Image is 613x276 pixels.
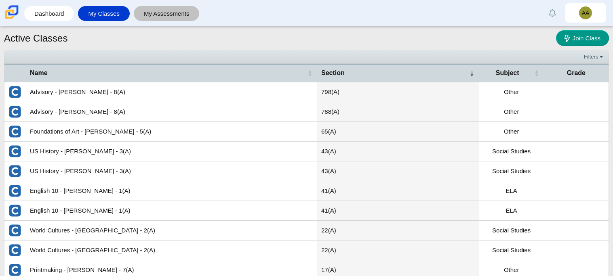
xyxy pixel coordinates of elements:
[8,244,21,257] img: External class connected through Clever
[8,184,21,197] img: External class connected through Clever
[26,102,317,122] td: Advisory - [PERSON_NAME] - 8(A)
[534,65,539,82] span: Subject : Activate to sort
[26,82,317,102] td: Advisory - [PERSON_NAME] - 8(A)
[565,3,606,23] a: AA
[28,6,70,21] a: Dashboard
[8,165,21,178] img: External class connected through Clever
[8,86,21,98] img: External class connected through Clever
[26,161,317,181] td: US History - [PERSON_NAME] - 3(A)
[26,181,317,201] td: English 10 - [PERSON_NAME] - 1(A)
[479,161,544,181] td: Social Studies
[26,221,317,240] td: World Cultures - [GEOGRAPHIC_DATA] - 2(A)
[543,4,561,22] a: Alerts
[567,69,586,76] span: Grade
[479,181,544,201] td: ELA
[317,122,479,142] td: 65(A)
[317,142,479,161] td: 43(A)
[26,201,317,221] td: English 10 - [PERSON_NAME] - 1(A)
[308,65,312,82] span: Name : Activate to sort
[30,69,48,76] span: Name
[479,201,544,221] td: ELA
[317,181,479,201] td: 41(A)
[317,102,479,122] td: 788(A)
[3,4,20,21] img: Carmen School of Science & Technology
[470,65,474,82] span: Section : Activate to remove sorting
[479,221,544,240] td: Social Studies
[496,69,519,76] span: Subject
[4,31,67,45] h1: Active Classes
[556,30,609,46] a: Join Class
[479,240,544,260] td: Social Studies
[317,201,479,221] td: 41(A)
[479,82,544,102] td: Other
[317,221,479,240] td: 22(A)
[26,240,317,260] td: World Cultures - [GEOGRAPHIC_DATA] - 2(A)
[317,161,479,181] td: 43(A)
[3,15,20,22] a: Carmen School of Science & Technology
[8,204,21,217] img: External class connected through Clever
[479,102,544,122] td: Other
[479,142,544,161] td: Social Studies
[479,122,544,142] td: Other
[138,6,196,21] a: My Assessments
[8,224,21,237] img: External class connected through Clever
[82,6,126,21] a: My Classes
[321,69,345,76] span: Section
[317,240,479,260] td: 22(A)
[582,53,607,61] a: Filters
[582,10,590,16] span: AA
[8,125,21,138] img: External class connected through Clever
[8,105,21,118] img: External class connected through Clever
[573,35,600,42] span: Join Class
[317,82,479,102] td: 798(A)
[8,145,21,158] img: External class connected through Clever
[26,142,317,161] td: US History - [PERSON_NAME] - 3(A)
[26,122,317,142] td: Foundations of Art - [PERSON_NAME] - 5(A)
